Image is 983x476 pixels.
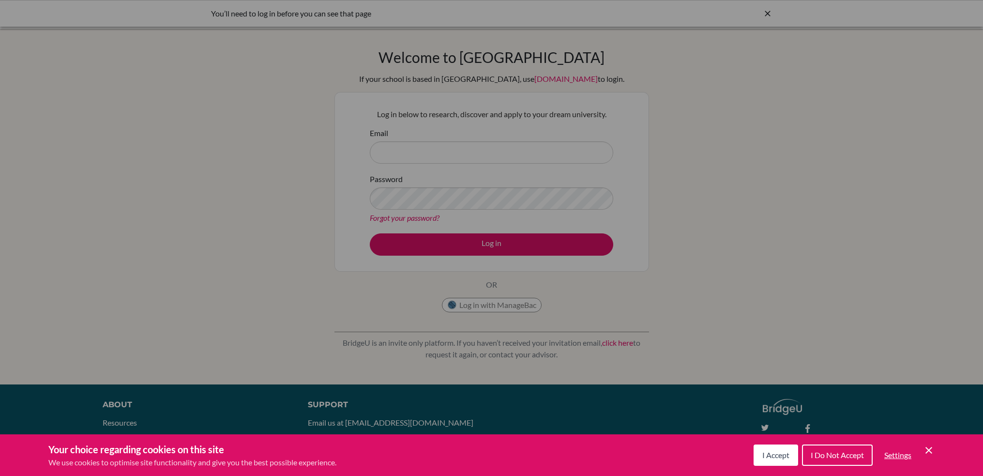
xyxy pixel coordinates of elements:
button: I Accept [754,445,798,466]
h3: Your choice regarding cookies on this site [48,442,336,457]
button: Settings [877,445,919,465]
span: Settings [884,450,911,460]
span: I Do Not Accept [811,450,864,460]
span: I Accept [762,450,789,460]
p: We use cookies to optimise site functionality and give you the best possible experience. [48,457,336,468]
button: Save and close [923,445,935,456]
button: I Do Not Accept [802,445,873,466]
